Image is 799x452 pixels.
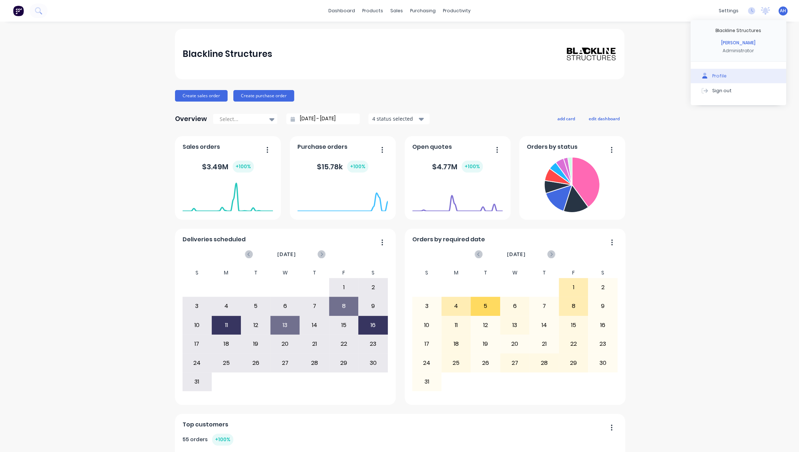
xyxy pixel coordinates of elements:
[347,161,368,173] div: + 100 %
[530,354,558,372] div: 28
[442,316,471,334] div: 11
[212,297,241,315] div: 4
[300,335,329,353] div: 21
[300,354,329,372] div: 28
[507,250,525,258] span: [DATE]
[241,335,270,353] div: 19
[271,335,300,353] div: 20
[559,278,588,296] div: 1
[358,268,388,278] div: S
[501,316,529,334] div: 13
[359,297,387,315] div: 9
[175,90,228,102] button: Create sales order
[530,335,558,353] div: 21
[359,316,387,334] div: 16
[412,354,441,372] div: 24
[183,143,220,151] span: Sales orders
[368,113,430,124] button: 4 status selected
[439,5,474,16] div: productivity
[442,354,471,372] div: 25
[500,268,530,278] div: W
[183,434,233,446] div: 55 orders
[387,5,407,16] div: sales
[691,69,786,83] button: Profile
[559,354,588,372] div: 29
[183,316,211,334] div: 10
[329,278,358,296] div: 1
[183,354,211,372] div: 24
[501,297,529,315] div: 6
[712,73,727,79] div: Profile
[202,161,254,173] div: $ 3.49M
[241,316,270,334] div: 12
[175,112,207,126] div: Overview
[329,297,358,315] div: 8
[462,161,483,173] div: + 100 %
[530,316,558,334] div: 14
[271,354,300,372] div: 27
[471,354,500,372] div: 26
[212,316,241,334] div: 11
[277,250,296,258] span: [DATE]
[559,297,588,315] div: 8
[691,83,786,98] button: Sign out
[407,5,439,16] div: purchasing
[241,354,270,372] div: 26
[588,354,617,372] div: 30
[412,373,441,391] div: 31
[372,115,418,122] div: 4 status selected
[553,114,580,123] button: add card
[559,316,588,334] div: 15
[329,335,358,353] div: 22
[588,335,617,353] div: 23
[412,335,441,353] div: 17
[412,316,441,334] div: 10
[471,335,500,353] div: 19
[300,316,329,334] div: 14
[588,268,618,278] div: S
[780,8,786,14] span: AH
[359,335,387,353] div: 23
[442,335,471,353] div: 18
[329,316,358,334] div: 15
[359,354,387,372] div: 30
[212,434,233,446] div: + 100 %
[329,354,358,372] div: 29
[715,5,742,16] div: settings
[212,335,241,353] div: 18
[212,354,241,372] div: 25
[721,40,755,46] div: [PERSON_NAME]
[359,278,387,296] div: 2
[559,335,588,353] div: 22
[359,5,387,16] div: products
[300,268,329,278] div: T
[412,268,441,278] div: S
[271,297,300,315] div: 6
[432,161,483,173] div: $ 4.77M
[183,47,272,61] div: Blackline Structures
[183,335,211,353] div: 17
[471,268,500,278] div: T
[501,335,529,353] div: 20
[183,297,211,315] div: 3
[723,48,754,54] div: Administrator
[559,268,588,278] div: F
[412,143,452,151] span: Open quotes
[588,316,617,334] div: 16
[584,114,624,123] button: edit dashboard
[233,90,294,102] button: Create purchase order
[183,420,228,429] span: Top customers
[441,268,471,278] div: M
[471,297,500,315] div: 5
[182,268,212,278] div: S
[412,297,441,315] div: 3
[183,373,211,391] div: 31
[412,235,485,244] span: Orders by required date
[501,354,529,372] div: 27
[471,316,500,334] div: 12
[442,297,471,315] div: 4
[241,268,270,278] div: T
[325,5,359,16] a: dashboard
[588,297,617,315] div: 9
[270,268,300,278] div: W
